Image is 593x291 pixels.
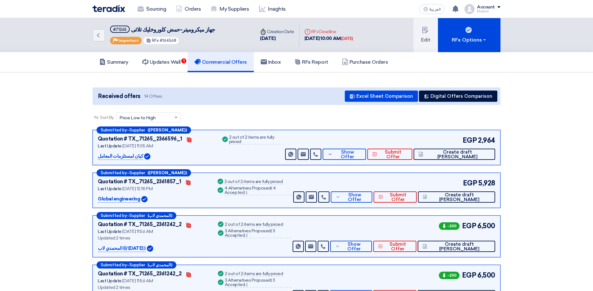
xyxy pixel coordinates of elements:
[144,153,150,160] img: Verified Account
[142,59,181,65] h5: Updates Wall
[97,169,191,176] div: –
[225,222,283,227] div: 2 out of 2 items are fully priced
[379,150,407,159] span: Submit Offer
[463,178,477,188] span: EGP
[438,18,500,52] button: RFx Options
[341,242,367,251] span: Show Offer
[439,222,460,230] span: -200
[148,128,187,132] b: ([PERSON_NAME])
[224,186,292,195] div: 4 Alternatives Proposed
[425,150,490,159] span: Create draft [PERSON_NAME]
[331,191,372,203] button: Show Offer
[462,270,476,280] span: EGP
[304,28,353,35] div: RFx Deadline
[477,10,500,13] div: Khaled
[335,52,395,72] a: Purchase Orders
[246,282,248,287] span: )
[225,228,275,238] span: 3 Accepted,
[419,91,497,102] button: Digital Offers Comparison
[429,193,490,202] span: Create draft [PERSON_NAME]
[246,190,247,195] span: )
[98,221,182,228] div: Quotation # TX_71265_2361242_2
[120,115,156,121] span: Price Low to High
[463,135,477,145] span: EGP
[477,270,495,280] span: 6,500
[98,195,140,203] p: Global engineering
[93,52,135,72] a: Summary
[129,128,145,132] span: Supplier
[98,153,143,160] p: كيان لمستلزمات المعامل
[181,58,186,63] span: 1
[418,191,495,203] button: Create draft [PERSON_NAME]
[101,263,127,267] span: Submitted by
[122,229,153,234] span: [DATE] 11:56 AM
[147,245,153,252] img: Verified Account
[101,214,127,218] span: Submitted by
[254,2,291,16] a: Insights
[148,171,187,175] b: ([PERSON_NAME])
[133,2,171,16] a: Sourcing
[246,233,248,238] span: )
[129,171,145,175] span: Supplier
[144,93,162,99] span: 14 Offers
[334,150,361,159] span: Show Offer
[98,278,122,284] span: Last Update
[225,272,283,277] div: 2 out of 2 items are fully priced
[171,2,206,16] a: Orders
[100,114,114,121] span: Sort By
[439,272,460,279] span: -200
[373,241,416,252] button: Submit Offer
[342,193,367,202] span: Show Offer
[160,38,176,43] span: #164568
[452,36,487,44] div: RFx Options
[148,214,172,218] b: (المحمدي لاب)
[148,263,172,267] b: (المحمدي لاب)
[384,242,411,251] span: Submit Offer
[135,52,188,72] a: Updates Wall1
[194,59,247,65] h5: Commercial Offers
[98,229,122,234] span: Last Update
[98,270,182,278] div: Quotation # TX_71265_2361242_2
[110,26,215,33] h5: جهاز ميكروميتر-حمض كلوروخليك ثلاثى
[288,52,335,72] a: RFx Report
[98,235,209,241] div: Updated 2 times
[367,149,412,160] button: Submit Offer
[97,212,176,219] div: –
[98,135,182,143] div: Quotation # TX_71265_2366596_1
[101,171,127,175] span: Submitted by
[225,278,291,288] div: 3 Alternatives Proposed
[294,59,328,65] h5: RFx Report
[224,180,283,185] div: 2 out of 2 items are fully priced
[345,91,418,102] button: Excel Sheet Comparison
[229,135,284,145] div: 2 out of 2 items are fully priced
[271,278,272,283] span: (
[477,221,495,231] span: 6,500
[224,185,276,195] span: 4 Accepted,
[97,126,191,134] div: –
[101,128,127,132] span: Submitted by
[260,35,294,42] div: [DATE]
[271,185,272,191] span: (
[141,196,148,202] img: Verified Account
[113,27,127,32] div: #71265
[462,221,476,231] span: EGP
[225,229,291,238] div: 3 Alternatives Proposed
[129,214,145,218] span: Supplier
[374,191,417,203] button: Submit Offer
[304,35,353,42] div: [DATE] 10:00 AM
[271,228,272,234] span: (
[99,59,128,65] h5: Summary
[98,245,146,252] p: المحمدي لاب (ا/ [DATE] )
[260,28,294,35] div: Creation Date
[98,186,122,191] span: Last Update
[330,241,372,252] button: Show Offer
[429,242,490,251] span: Create draft [PERSON_NAME]
[98,92,140,101] span: Received offers
[122,186,153,191] span: [DATE] 12:18 PM
[122,278,153,284] span: [DATE] 11:56 AM
[152,38,159,43] span: RFx
[261,59,281,65] h5: Inbox
[131,26,215,33] span: جهاز ميكروميتر-حمض كلوروخليك ثلاثى
[188,52,254,72] a: Commercial Offers
[323,149,366,160] button: Show Offer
